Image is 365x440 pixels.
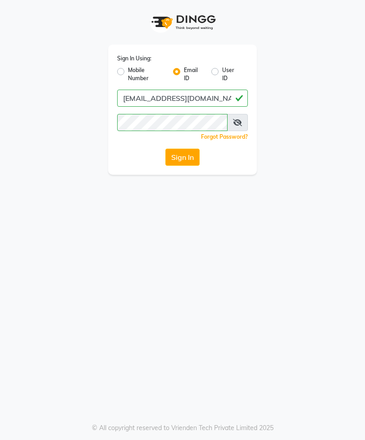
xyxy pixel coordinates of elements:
[146,9,219,36] img: logo1.svg
[117,114,228,131] input: Username
[117,54,151,63] label: Sign In Using:
[201,133,248,140] a: Forgot Password?
[165,149,200,166] button: Sign In
[184,66,204,82] label: Email ID
[222,66,241,82] label: User ID
[128,66,166,82] label: Mobile Number
[117,90,248,107] input: Username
